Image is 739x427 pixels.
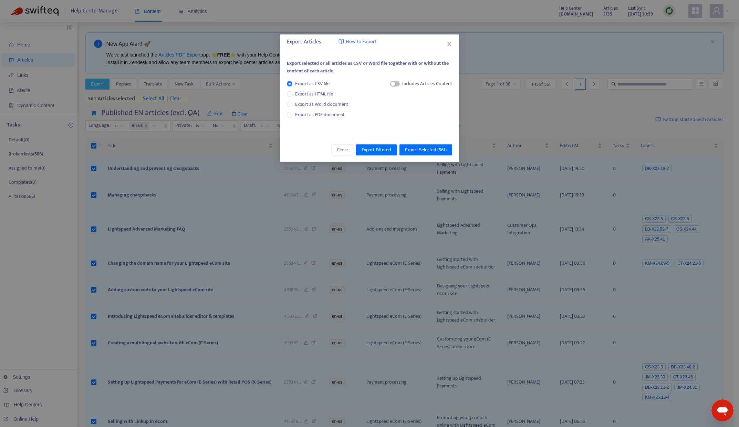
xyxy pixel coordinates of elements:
span: Export selected or all articles as CSV or Word file together with or without the content of each ... [287,59,449,75]
button: Close [446,40,453,48]
button: Export Selected (561) [399,144,452,155]
span: Export as CSV file [292,80,332,88]
span: Close [337,146,348,154]
div: Includes Articles Content [402,80,452,88]
span: Export Filtered [362,146,391,154]
span: close [447,41,452,47]
span: Export as Word document [292,101,351,108]
iframe: Button to launch messaging window [711,399,733,421]
div: Export Articles [287,38,452,46]
img: image-link [339,39,344,44]
button: Close [331,144,353,155]
a: How to Export [339,38,377,46]
button: Export Filtered [356,144,397,155]
span: How to Export [346,38,377,46]
span: Export Selected ( 561 ) [405,146,447,154]
span: Export as PDF document [295,111,345,119]
span: Export as HTML file [292,90,336,98]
